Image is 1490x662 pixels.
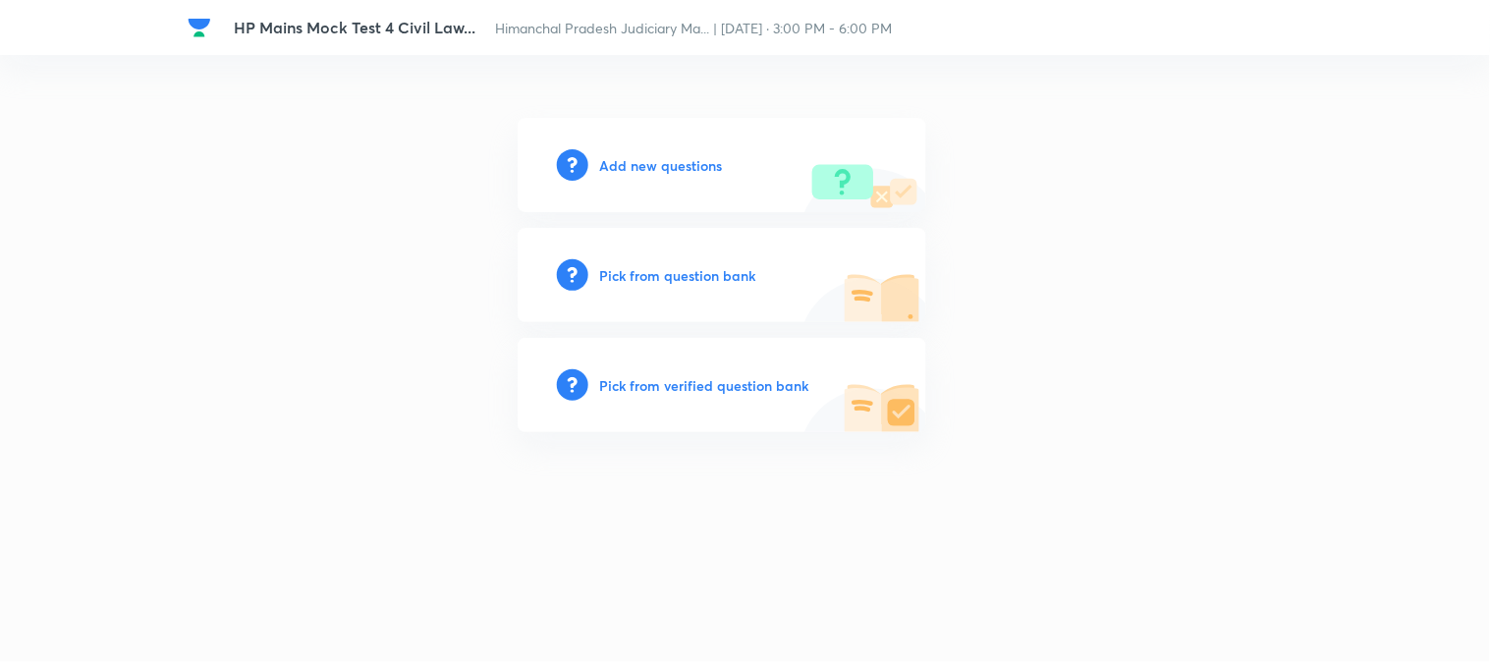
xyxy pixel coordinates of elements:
img: Company Logo [188,16,211,39]
h6: Pick from verified question bank [600,375,809,396]
h6: Add new questions [600,155,723,176]
a: Company Logo [188,16,219,39]
h6: Pick from question bank [600,265,756,286]
span: HP Mains Mock Test 4 Civil Law... [235,17,476,37]
span: Himanchal Pradesh Judiciary Ma... | [DATE] · 3:00 PM - 6:00 PM [496,19,893,37]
